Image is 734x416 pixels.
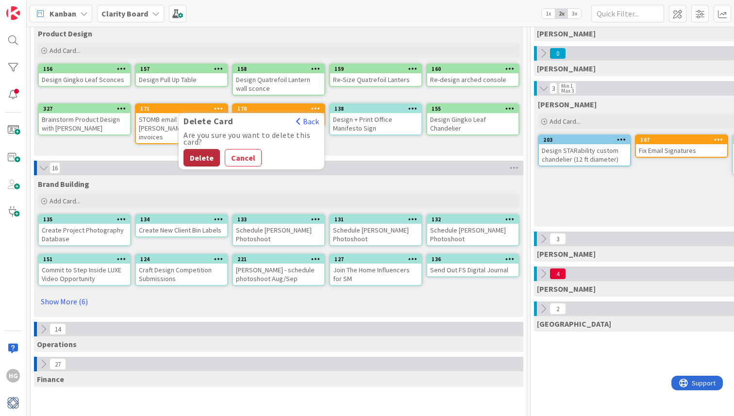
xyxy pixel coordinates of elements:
div: 167 [640,136,727,143]
a: 156Design Gingko Leaf Sconces [38,64,131,87]
span: Add Card... [50,197,81,205]
div: 203 [539,135,630,144]
div: Join The Home Influencers for SM [330,264,421,285]
div: 156Design Gingko Leaf Sconces [39,65,130,86]
div: 167Fix Email Signatures [636,135,727,157]
img: Visit kanbanzone.com [6,6,20,20]
span: Devon [537,319,611,329]
span: 2 [550,303,566,315]
div: 131 [334,216,421,223]
div: 131Schedule [PERSON_NAME] Photoshoot [330,215,421,245]
span: 3 [550,233,566,245]
div: STOMB email [PERSON_NAME] about invoices [136,113,227,143]
span: 1x [542,9,555,18]
div: 155Design Gingko Leaf Chandelier [427,104,518,134]
a: 131Schedule [PERSON_NAME] Photoshoot [329,214,422,246]
div: Schedule [PERSON_NAME] Photoshoot [330,224,421,245]
span: Walter [537,249,596,259]
div: 132Schedule [PERSON_NAME] Photoshoot [427,215,518,245]
div: 157 [140,66,227,72]
a: 221[PERSON_NAME] - schedule photoshoot Aug/Sep [232,254,325,286]
a: 171STOMB email [PERSON_NAME] about invoices [135,103,228,144]
div: 156 [43,66,130,72]
div: 159Re-Size Quatrefoil Lanters [330,65,421,86]
a: 151Commit to Step Inside LUXE Video Opportunity [38,254,131,286]
span: 0 [550,48,566,59]
div: 158Design Quatrefoil Lantern wall sconce [233,65,324,95]
div: 159 [330,65,421,73]
div: 170Delete CardBackAre you sure you want to delete this card?DeleteCancelasdf - test card [233,104,324,126]
div: 327 [43,105,130,112]
span: 14 [50,323,66,335]
div: 124 [140,256,227,263]
div: Design Gingko Leaf Sconces [39,73,130,86]
div: 167 [636,135,727,144]
div: 132 [432,216,518,223]
span: Add Card... [550,117,581,126]
a: 170Delete CardBackAre you sure you want to delete this card?DeleteCancelasdf - test card [232,103,325,127]
div: Fix Email Signatures [636,144,727,157]
a: Show More (6) [38,294,519,309]
a: 203Design STARability custom chandelier (12 ft diameter) [538,134,631,166]
div: Design + Print Office Manifesto Sign [330,113,421,134]
div: Design Gingko Leaf Chandelier [427,113,518,134]
div: Create New Client Bin Labels [136,224,227,236]
div: Min 1 [561,83,573,88]
div: Re-design arched console [427,73,518,86]
div: Schedule [PERSON_NAME] Photoshoot [427,224,518,245]
div: 131 [330,215,421,224]
div: Design Pull Up Table [136,73,227,86]
a: 127Join The Home Influencers for SM [329,254,422,286]
div: 135 [43,216,130,223]
button: Back [296,116,319,127]
a: 138Design + Print Office Manifesto Sign [329,103,422,135]
span: Brand Building [38,179,89,189]
span: Kanban [50,8,76,19]
div: Brainstorm Product Design with [PERSON_NAME] [39,113,130,134]
div: Commit to Step Inside LUXE Video Opportunity [39,264,130,285]
div: 160 [427,65,518,73]
span: 3 [550,83,557,94]
span: Hannah [538,100,597,109]
span: 27 [50,358,66,370]
a: 327Brainstorm Product Design with [PERSON_NAME] [38,103,131,135]
div: Max 3 [561,88,574,93]
div: 170 [237,105,324,112]
div: 134 [140,216,227,223]
a: 167Fix Email Signatures [635,134,728,158]
div: 159 [334,66,421,72]
div: 158 [237,66,324,72]
div: 171 [140,105,227,112]
span: Philip [537,284,596,294]
a: 136Send Out FS Digital Journal [426,254,519,277]
span: 2x [555,9,568,18]
a: 159Re-Size Quatrefoil Lanters [329,64,422,87]
div: 136 [432,256,518,263]
b: Clarity Board [101,9,148,18]
div: 136 [427,255,518,264]
div: 155 [432,105,518,112]
div: 160 [432,66,518,72]
div: 221[PERSON_NAME] - schedule photoshoot Aug/Sep [233,255,324,285]
span: Add Card... [50,46,81,55]
input: Quick Filter... [591,5,664,22]
div: 160Re-design arched console [427,65,518,86]
div: 127Join The Home Influencers for SM [330,255,421,285]
span: Operations [37,339,77,349]
div: 203 [543,136,630,143]
div: 221 [233,255,324,264]
button: Delete [183,149,220,166]
div: 124 [136,255,227,264]
span: Lisa K. [537,64,596,73]
div: 157 [136,65,227,73]
div: Design Quatrefoil Lantern wall sconce [233,73,324,95]
span: Lisa T. [537,29,596,38]
div: Design STARability custom chandelier (12 ft diameter) [539,144,630,166]
div: 221 [237,256,324,263]
div: Create Project Photography Database [39,224,130,245]
div: 155 [427,104,518,113]
button: Cancel [225,149,262,166]
div: Are you sure you want to delete this card? [183,132,319,145]
div: 135Create Project Photography Database [39,215,130,245]
span: 3x [568,9,581,18]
